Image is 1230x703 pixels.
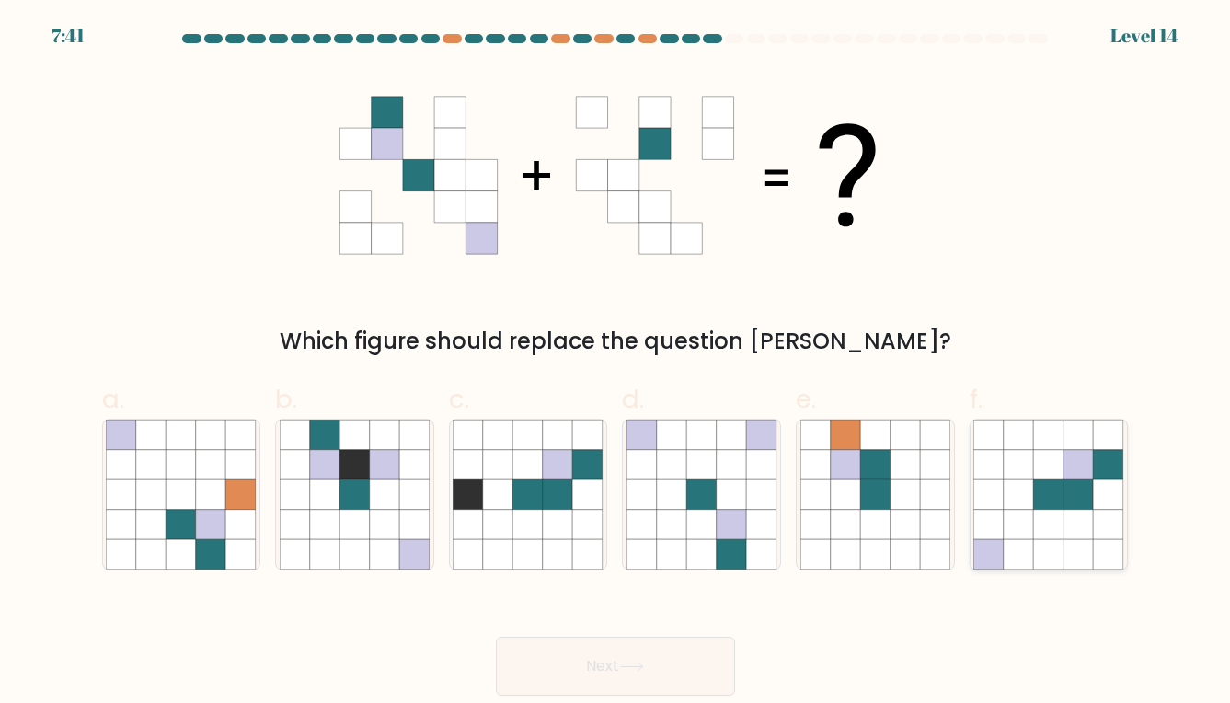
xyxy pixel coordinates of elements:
span: f. [970,381,983,417]
span: b. [275,381,297,417]
span: c. [449,381,469,417]
button: Next [496,637,735,696]
div: 7:41 [52,22,85,50]
span: d. [622,381,644,417]
div: Level 14 [1110,22,1178,50]
span: a. [102,381,124,417]
div: Which figure should replace the question [PERSON_NAME]? [113,325,1118,358]
span: e. [796,381,816,417]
